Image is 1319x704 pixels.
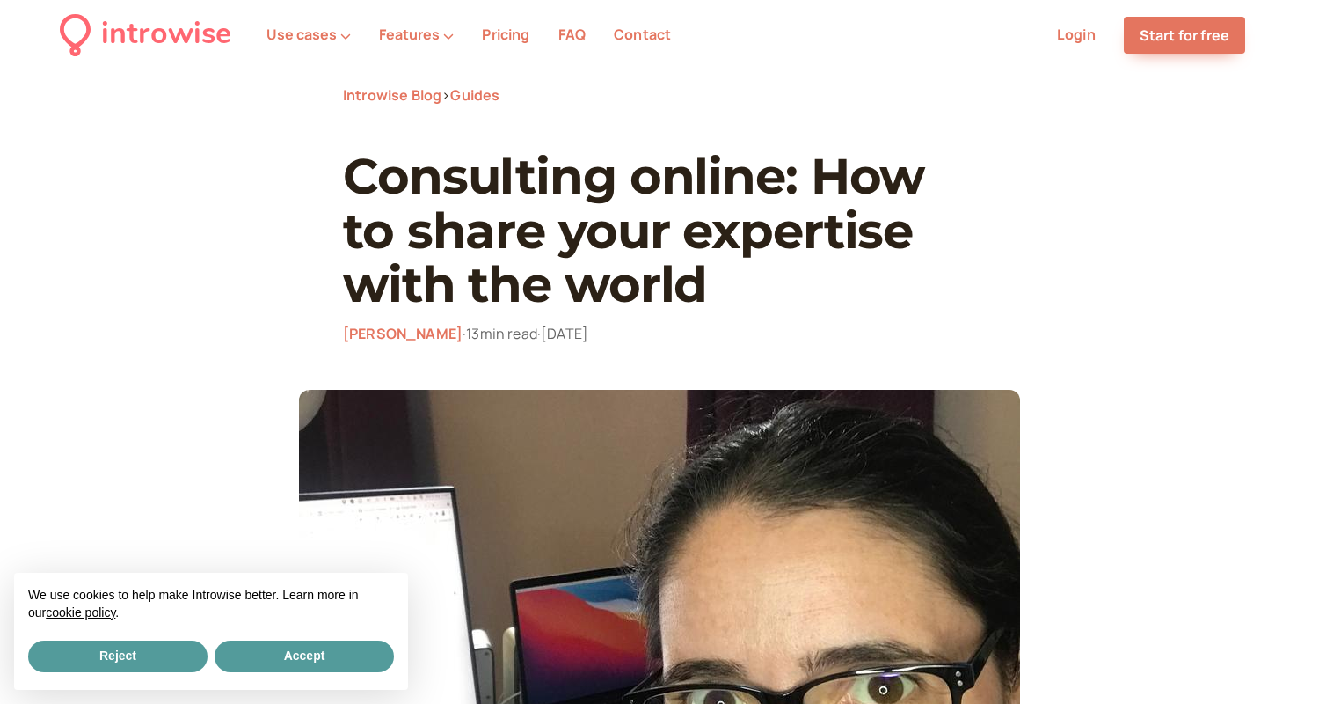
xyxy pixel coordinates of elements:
a: introwise [60,11,231,59]
a: Guides [450,85,499,105]
button: Use cases [266,26,351,42]
span: > [441,85,450,105]
span: · [463,324,466,343]
a: Pricing [482,25,529,44]
a: Start for free [1124,17,1245,54]
button: Features [379,26,454,42]
span: 13 min read [466,324,541,343]
div: We use cookies to help make Introwise better. Learn more in our . [14,573,408,637]
button: Accept [215,641,394,672]
a: [PERSON_NAME] [343,324,463,343]
h1: Consulting online: How to share your expertise with the world [343,150,976,312]
a: Login [1057,25,1096,44]
div: introwise [101,11,231,59]
a: FAQ [558,25,586,44]
button: Reject [28,641,208,672]
span: · [537,324,541,343]
a: Introwise Blog [343,85,441,105]
a: cookie policy [46,605,115,620]
a: Contact [614,25,671,44]
time: [DATE] [541,324,588,343]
